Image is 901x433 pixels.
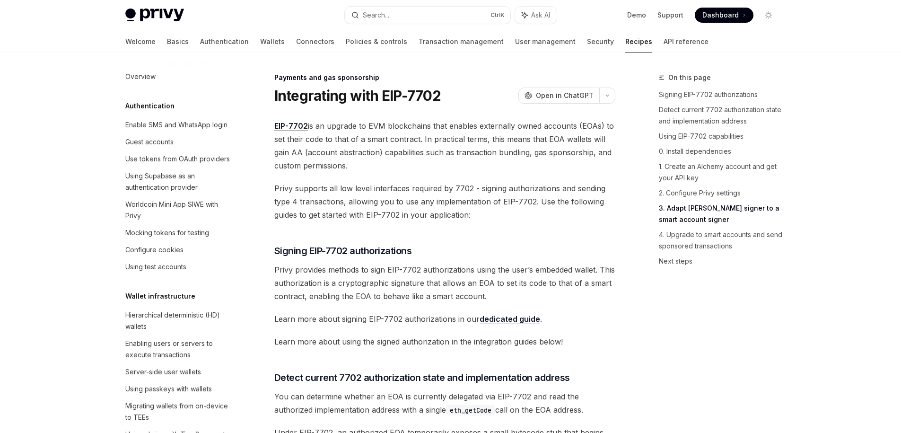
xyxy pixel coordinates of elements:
a: 3. Adapt [PERSON_NAME] signer to a smart account signer [659,201,784,227]
a: Enable SMS and WhatsApp login [118,116,239,133]
span: Detect current 7702 authorization state and implementation address [274,371,570,384]
a: Use tokens from OAuth providers [118,150,239,168]
a: Wallets [260,30,285,53]
div: Mocking tokens for testing [125,227,209,239]
a: User management [515,30,576,53]
div: Using Supabase as an authentication provider [125,170,233,193]
span: is an upgrade to EVM blockchains that enables externally owned accounts (EOAs) to set their code ... [274,119,615,172]
div: Using test accounts [125,261,186,273]
a: Worldcoin Mini App SIWE with Privy [118,196,239,224]
span: You can determine whether an EOA is currently delegated via EIP-7702 and read the authorized impl... [274,390,615,416]
img: light logo [125,9,184,22]
span: Ctrl K [490,11,505,19]
a: Using EIP-7702 capabilities [659,129,784,144]
code: eth_getCode [446,405,495,415]
div: Enabling users or servers to execute transactions [125,338,233,361]
a: 1. Create an Alchemy account and get your API key [659,159,784,186]
span: Privy provides methods to sign EIP-7702 authorizations using the user’s embedded wallet. This aut... [274,263,615,303]
div: Guest accounts [125,136,174,148]
a: 2. Configure Privy settings [659,186,784,201]
a: Next steps [659,254,784,269]
h5: Authentication [125,100,175,112]
button: Toggle dark mode [761,8,776,23]
a: 0. Install dependencies [659,144,784,159]
a: Migrating wallets from on-device to TEEs [118,398,239,426]
button: Ask AI [515,7,557,24]
a: Guest accounts [118,133,239,150]
span: Learn more about using the signed authorization in the integration guides below! [274,335,615,348]
a: Recipes [625,30,652,53]
span: Learn more about signing EIP-7702 authorizations in our . [274,312,615,326]
div: Worldcoin Mini App SIWE with Privy [125,199,233,221]
span: Privy supports all low level interfaces required by 7702 - signing authorizations and sending typ... [274,182,615,221]
a: Enabling users or servers to execute transactions [118,335,239,363]
a: Detect current 7702 authorization state and implementation address [659,102,784,129]
a: Basics [167,30,189,53]
div: Migrating wallets from on-device to TEEs [125,400,233,423]
a: Welcome [125,30,156,53]
div: Server-side user wallets [125,366,201,378]
a: Signing EIP-7702 authorizations [659,87,784,102]
div: Overview [125,71,156,82]
a: API reference [664,30,709,53]
a: Mocking tokens for testing [118,224,239,241]
a: EIP-7702 [274,121,308,131]
span: On this page [668,72,711,83]
span: Dashboard [702,10,739,20]
a: Configure cookies [118,241,239,258]
a: Demo [627,10,646,20]
a: Security [587,30,614,53]
div: Enable SMS and WhatsApp login [125,119,227,131]
div: Configure cookies [125,244,184,256]
h5: Wallet infrastructure [125,291,195,302]
a: Overview [118,68,239,85]
button: Open in ChatGPT [518,88,599,104]
div: Payments and gas sponsorship [274,73,615,82]
div: Search... [363,9,389,21]
div: Hierarchical deterministic (HD) wallets [125,309,233,332]
a: Connectors [296,30,334,53]
a: 4. Upgrade to smart accounts and send sponsored transactions [659,227,784,254]
a: Support [657,10,683,20]
a: Authentication [200,30,249,53]
div: Using passkeys with wallets [125,383,212,395]
span: Signing EIP-7702 authorizations [274,244,412,257]
a: Server-side user wallets [118,363,239,380]
span: Ask AI [531,10,550,20]
a: Using test accounts [118,258,239,275]
a: Using Supabase as an authentication provider [118,168,239,196]
a: Using passkeys with wallets [118,380,239,398]
h1: Integrating with EIP-7702 [274,87,441,104]
a: Policies & controls [346,30,407,53]
button: Search...CtrlK [345,7,510,24]
a: dedicated guide [480,314,540,324]
span: Open in ChatGPT [536,91,594,100]
a: Transaction management [419,30,504,53]
a: Hierarchical deterministic (HD) wallets [118,307,239,335]
div: Use tokens from OAuth providers [125,153,230,165]
a: Dashboard [695,8,753,23]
